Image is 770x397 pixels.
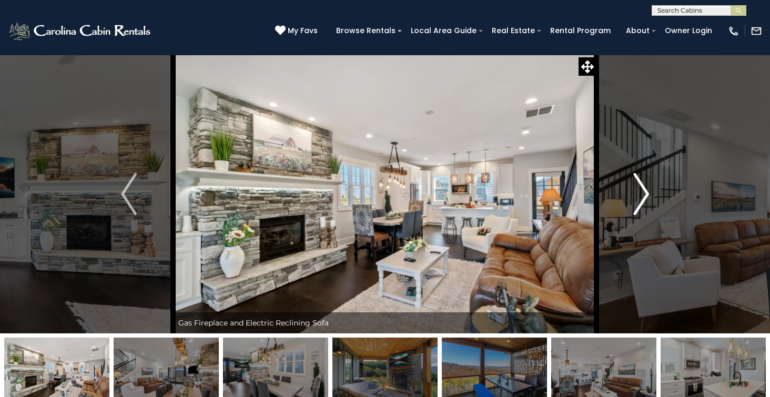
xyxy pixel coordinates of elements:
[275,25,320,37] a: My Favs
[621,23,655,39] a: About
[288,25,318,36] span: My Favs
[331,23,401,39] a: Browse Rentals
[84,55,173,333] button: Previous
[597,55,686,333] button: Next
[728,25,739,37] img: phone-regular-white.png
[487,23,540,39] a: Real Estate
[633,173,649,215] img: arrow
[751,25,762,37] img: mail-regular-white.png
[660,23,717,39] a: Owner Login
[121,173,137,215] img: arrow
[173,312,596,333] div: Gas Fireplace and Electric Reclining Sofa
[545,23,616,39] a: Rental Program
[406,23,482,39] a: Local Area Guide
[8,21,154,42] img: White-1-2.png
